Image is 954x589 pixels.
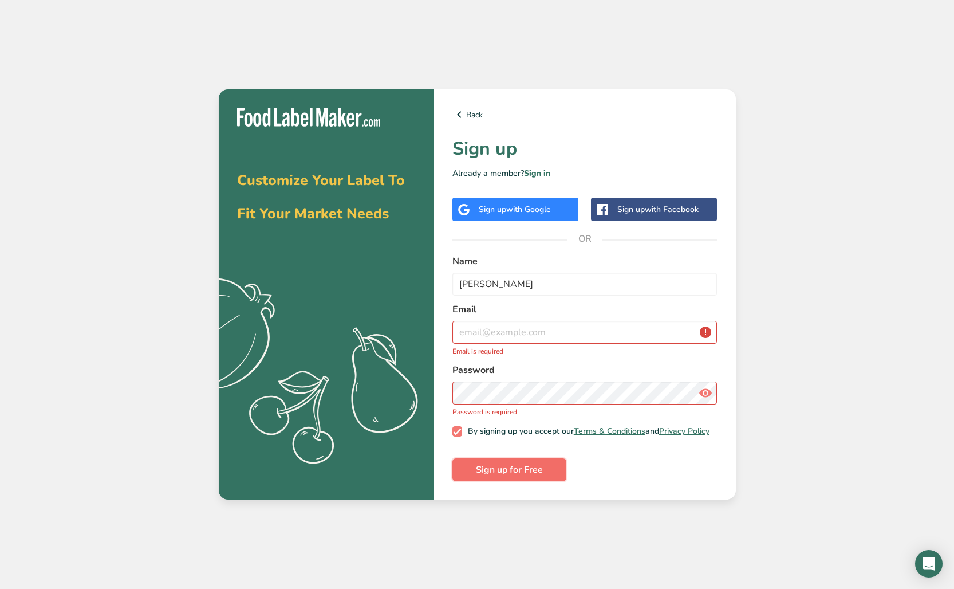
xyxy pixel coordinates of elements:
[915,550,943,578] div: Open Intercom Messenger
[452,303,718,316] label: Email
[506,204,551,215] span: with Google
[452,135,718,163] h1: Sign up
[645,204,699,215] span: with Facebook
[452,108,718,121] a: Back
[574,426,645,437] a: Terms & Conditions
[452,167,718,179] p: Already a member?
[479,203,551,215] div: Sign up
[617,203,699,215] div: Sign up
[524,168,550,179] a: Sign in
[462,426,709,437] span: By signing up you accept our and
[567,222,602,256] span: OR
[452,458,566,481] button: Sign up for Free
[452,363,718,377] label: Password
[452,273,718,296] input: John Doe
[452,407,718,417] p: Password is required
[452,346,718,356] p: Email is required
[237,108,380,127] img: Food Label Maker
[237,171,405,223] span: Customize Your Label To Fit Your Market Needs
[476,463,543,477] span: Sign up for Free
[452,321,718,344] input: email@example.com
[659,426,709,437] a: Privacy Policy
[452,254,718,268] label: Name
